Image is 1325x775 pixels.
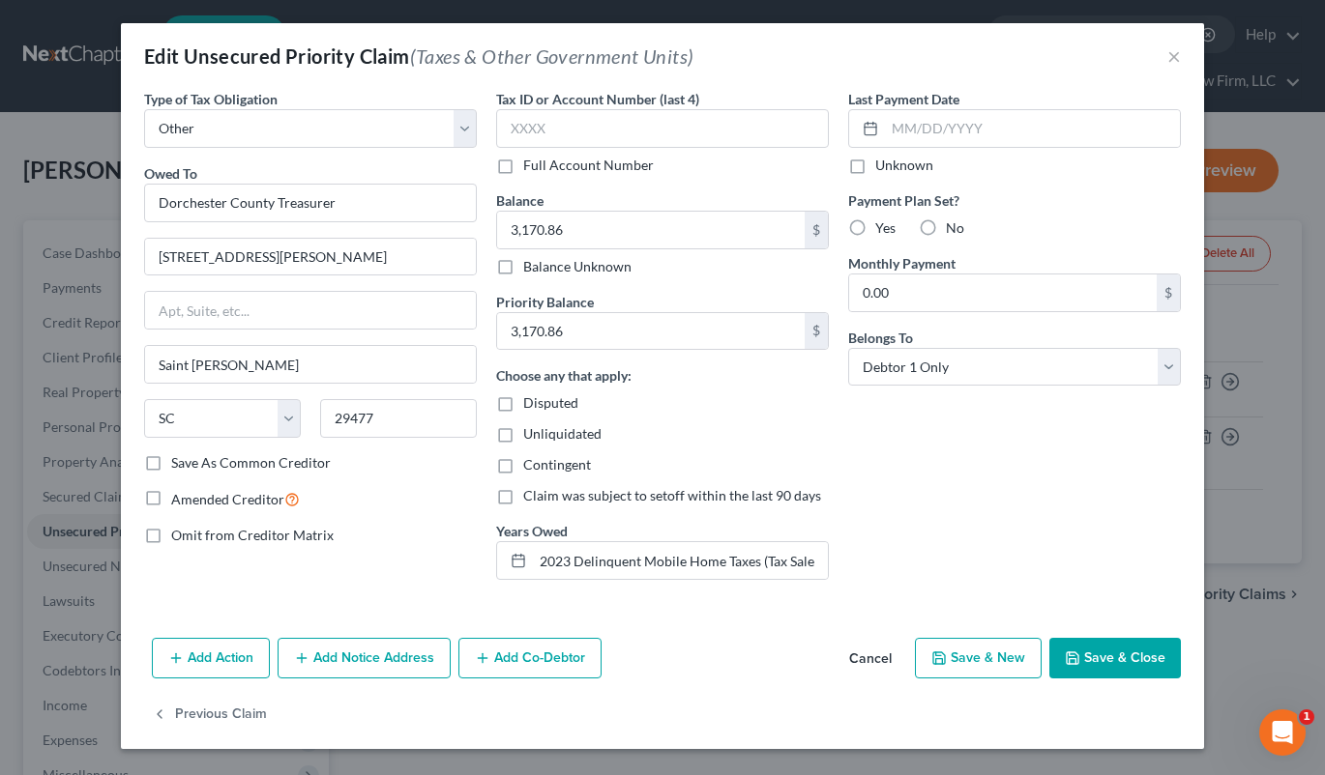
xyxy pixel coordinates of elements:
input: Enter city... [145,346,476,383]
label: Choose any that apply: [496,365,632,386]
span: Unliquidated [523,425,602,442]
button: Save & Close [1049,638,1181,678]
div: $ [805,212,828,248]
span: Owed To [144,165,197,182]
span: Type of Tax Obligation [144,91,278,107]
input: 0.00 [497,313,805,350]
input: -- [533,542,828,579]
input: 0.00 [849,274,1157,311]
button: Add Notice Address [278,638,451,678]
label: Save As Common Creditor [171,453,331,473]
div: Edit Unsecured Priority Claim [144,43,693,70]
div: $ [805,313,828,350]
input: XXXX [496,109,829,148]
span: (Taxes & Other Government Units) [410,44,694,68]
label: Last Payment Date [848,89,959,109]
span: Yes [875,219,896,236]
span: No [946,219,964,236]
span: Omit from Creditor Matrix [171,527,334,543]
iframe: Intercom live chat [1259,709,1306,756]
button: Add Co-Debtor [458,638,602,678]
input: Search creditor by name... [144,184,477,222]
label: Payment Plan Set? [848,190,1181,211]
button: Previous Claim [152,694,267,734]
div: $ [1157,274,1180,311]
input: Enter zip... [320,399,477,438]
input: 0.00 [497,212,805,248]
label: Unknown [875,156,933,175]
label: Balance Unknown [523,257,632,276]
button: × [1167,44,1181,68]
input: Enter address... [145,239,476,275]
label: Balance [496,190,544,211]
span: Amended Creditor [171,491,284,507]
button: Save & New [915,638,1042,678]
span: 1 [1299,709,1314,725]
input: Apt, Suite, etc... [145,292,476,329]
span: Claim was subject to setoff within the last 90 days [523,487,821,503]
input: MM/DD/YYYY [885,110,1180,147]
label: Years Owed [496,521,568,541]
button: Add Action [152,638,270,678]
label: Priority Balance [496,292,594,312]
label: Full Account Number [523,156,654,175]
span: Contingent [523,456,591,473]
label: Tax ID or Account Number (last 4) [496,89,699,109]
label: Monthly Payment [848,253,956,273]
button: Cancel [834,640,907,678]
span: Belongs To [848,330,913,346]
span: Disputed [523,394,578,411]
